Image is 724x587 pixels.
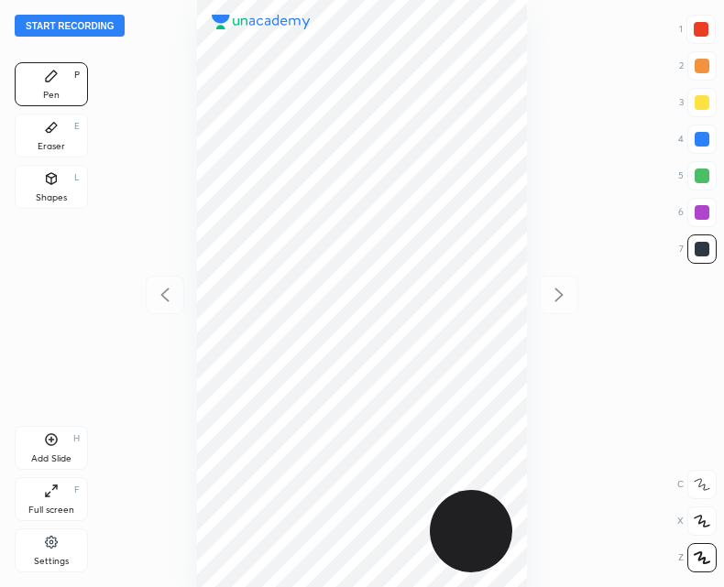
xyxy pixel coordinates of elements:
div: 3 [679,88,717,117]
div: 7 [679,234,717,264]
div: L [74,173,80,182]
button: Start recording [15,15,125,37]
div: H [73,434,80,443]
div: F [74,485,80,495]
div: Z [678,543,717,572]
div: Settings [34,557,69,566]
div: 5 [678,161,717,190]
div: Shapes [36,193,67,202]
div: E [74,122,80,131]
div: Add Slide [31,454,71,463]
div: 2 [679,51,717,81]
div: C [677,470,717,499]
div: Pen [43,91,60,100]
div: 1 [679,15,716,44]
div: X [677,506,717,536]
div: 6 [678,198,717,227]
div: Full screen [28,505,74,515]
div: P [74,71,80,80]
img: logo.38c385cc.svg [212,15,311,29]
div: Eraser [38,142,65,151]
div: 4 [678,125,717,154]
